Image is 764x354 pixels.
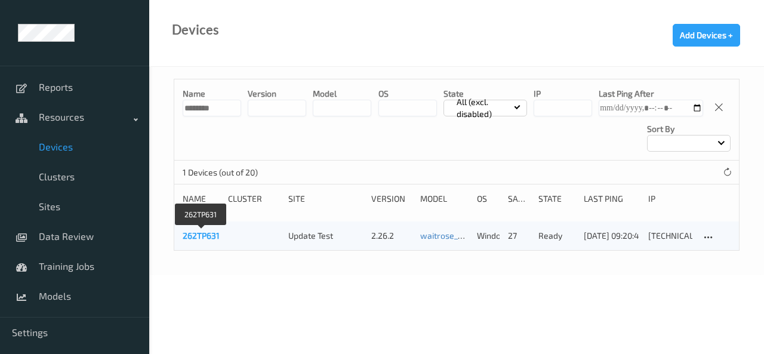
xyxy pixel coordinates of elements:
div: Cluster [228,193,280,205]
div: Name [183,193,220,205]
div: ip [648,193,693,205]
p: windows [477,230,499,242]
p: version [248,88,306,100]
div: Samples [508,193,530,205]
div: Model [420,193,469,205]
div: 27 [508,230,530,242]
button: Add Devices + [673,24,740,47]
p: OS [378,88,437,100]
p: 1 Devices (out of 20) [183,167,272,178]
div: Devices [172,24,219,36]
p: model [313,88,371,100]
p: IP [534,88,592,100]
div: Site [288,193,362,205]
div: 2.26.2 [371,230,412,242]
p: ready [538,230,575,242]
div: Last Ping [584,193,639,205]
div: Update Test [288,230,362,242]
p: Last Ping After [599,88,703,100]
a: waitrose_030_yolo8n_384_9_07_25 [420,230,555,241]
p: State [443,88,527,100]
div: [DATE] 09:20:48 [584,230,639,242]
p: Name [183,88,241,100]
div: OS [477,193,499,205]
div: State [538,193,575,205]
p: Sort by [647,123,731,135]
div: version [371,193,412,205]
div: [TECHNICAL_ID] [648,230,693,242]
p: All (excl. disabled) [452,96,515,120]
a: 262TP631 [183,230,220,241]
